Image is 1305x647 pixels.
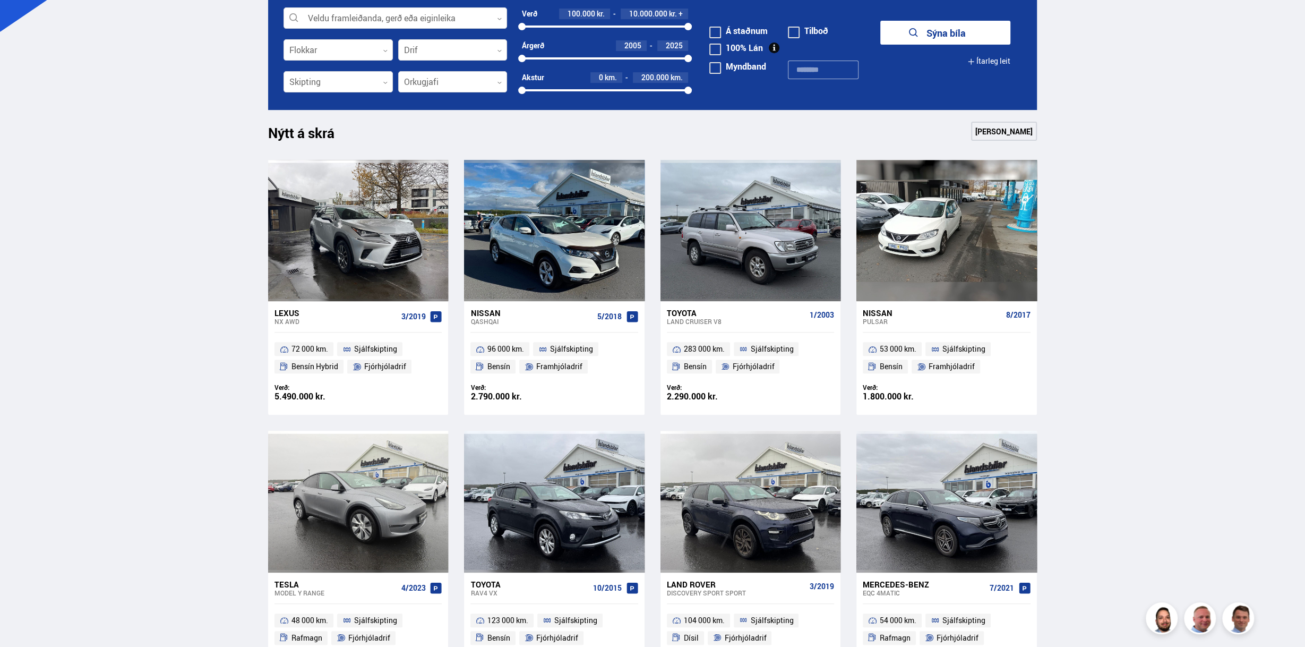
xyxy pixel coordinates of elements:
[470,308,593,318] div: Nissan
[522,10,537,18] div: Verð
[536,632,578,644] span: Fjórhjóladrif
[291,343,328,355] span: 72 000 km.
[487,343,524,355] span: 96 000 km.
[470,580,588,589] div: Toyota
[863,589,985,597] div: EQC 4MATIC
[684,360,707,373] span: Bensín
[880,632,911,644] span: Rafmagn
[990,584,1014,592] span: 7/2021
[268,125,353,147] h1: Nýtt á skrá
[364,360,406,373] span: Fjórhjóladrif
[348,632,390,644] span: Fjórhjóladrif
[550,343,593,355] span: Sjálfskipting
[667,392,751,401] div: 2.290.000 kr.
[597,312,622,321] span: 5/2018
[967,49,1010,73] button: Ítarleg leit
[937,632,978,644] span: Fjórhjóladrif
[291,360,338,373] span: Bensín Hybrid
[880,343,916,355] span: 53 000 km.
[709,62,766,71] label: Myndband
[1186,604,1217,636] img: siFngHWaQ9KaOqBr.png
[291,614,328,627] span: 48 000 km.
[629,8,667,19] span: 10.000.000
[8,4,40,36] button: Opna LiveChat spjallviðmót
[929,360,975,373] span: Framhjóladrif
[667,589,805,597] div: Discovery Sport SPORT
[810,311,834,319] span: 1/2003
[354,614,397,627] span: Sjálfskipting
[942,614,985,627] span: Sjálfskipting
[274,580,397,589] div: Tesla
[863,308,1001,318] div: Nissan
[856,301,1036,415] a: Nissan Pulsar 8/2017 53 000 km. Sjálfskipting Bensín Framhjóladrif Verð: 1.800.000 kr.
[863,318,1001,325] div: Pulsar
[470,392,554,401] div: 2.790.000 kr.
[709,44,763,52] label: 100% Lán
[291,632,322,644] span: Rafmagn
[641,72,669,82] span: 200.000
[660,301,840,415] a: Toyota Land Cruiser V8 1/2003 283 000 km. Sjálfskipting Bensín Fjórhjóladrif Verð: 2.290.000 kr.
[536,360,582,373] span: Framhjóladrif
[274,384,358,391] div: Verð:
[667,318,805,325] div: Land Cruiser V8
[971,122,1037,141] a: [PERSON_NAME]
[605,73,617,82] span: km.
[669,10,677,18] span: kr.
[880,360,903,373] span: Bensín
[684,343,725,355] span: 283 000 km.
[487,614,528,627] span: 123 000 km.
[274,589,397,597] div: Model Y RANGE
[684,614,725,627] span: 104 000 km.
[724,632,766,644] span: Fjórhjóladrif
[624,40,641,50] span: 2005
[666,40,683,50] span: 2025
[732,360,774,373] span: Fjórhjóladrif
[470,589,588,597] div: RAV4 VX
[464,301,644,415] a: Nissan Qashqai 5/2018 96 000 km. Sjálfskipting Bensín Framhjóladrif Verð: 2.790.000 kr.
[593,584,622,592] span: 10/2015
[667,384,751,391] div: Verð:
[942,343,985,355] span: Sjálfskipting
[597,10,605,18] span: kr.
[750,343,793,355] span: Sjálfskipting
[1224,604,1256,636] img: FbJEzSuNWCJXmdc-.webp
[863,580,985,589] div: Mercedes-Benz
[522,41,544,50] div: Árgerð
[863,392,947,401] div: 1.800.000 kr.
[667,308,805,318] div: Toyota
[274,318,397,325] div: NX AWD
[750,614,793,627] span: Sjálfskipting
[684,632,699,644] span: Dísil
[1006,311,1031,319] span: 8/2017
[522,73,544,82] div: Akstur
[354,343,397,355] span: Sjálfskipting
[470,384,554,391] div: Verð:
[599,72,603,82] span: 0
[671,73,683,82] span: km.
[268,301,448,415] a: Lexus NX AWD 3/2019 72 000 km. Sjálfskipting Bensín Hybrid Fjórhjóladrif Verð: 5.490.000 kr.
[274,392,358,401] div: 5.490.000 kr.
[709,27,768,35] label: Á staðnum
[679,10,683,18] span: +
[667,580,805,589] div: Land Rover
[274,308,397,318] div: Lexus
[1147,604,1179,636] img: nhp88E3Fdnt1Opn2.png
[863,384,947,391] div: Verð:
[810,582,834,591] span: 3/2019
[568,8,595,19] span: 100.000
[788,27,828,35] label: Tilboð
[401,584,425,592] span: 4/2023
[487,632,510,644] span: Bensín
[401,312,425,321] span: 3/2019
[487,360,510,373] span: Bensín
[470,318,593,325] div: Qashqai
[880,21,1010,45] button: Sýna bíla
[554,614,597,627] span: Sjálfskipting
[880,614,916,627] span: 54 000 km.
